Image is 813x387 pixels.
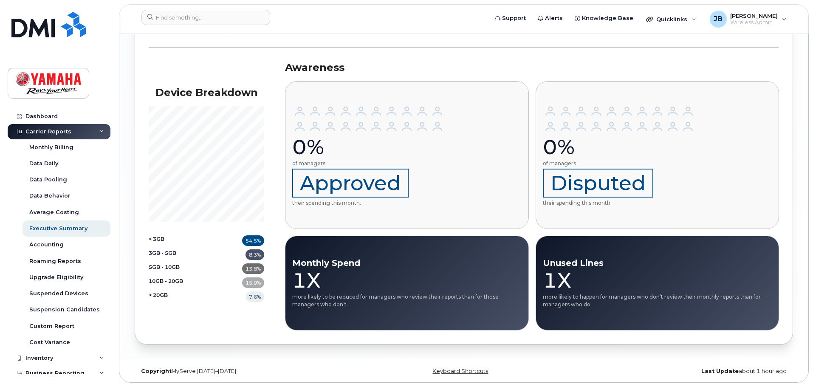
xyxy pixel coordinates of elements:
[246,291,264,302] div: 7.6%
[285,61,779,74] h3: Awareness
[730,19,778,26] span: Wireless Admin
[704,11,793,28] div: Jacob Buard
[292,160,445,167] p: of managers
[714,14,723,24] span: JB
[543,169,696,206] p: their spending this month.
[489,10,532,27] a: Support
[543,293,772,308] p: more likely to happen for managers who don’t review their monthly reports than for managers who do.
[543,169,653,198] span: Disputed
[543,268,772,293] div: 1X
[149,235,164,246] span: < 3GB
[582,14,633,23] span: Knowledge Base
[640,11,702,28] div: Quicklinks
[543,160,696,167] p: of managers
[242,263,264,274] div: 13.8%
[141,10,270,25] input: Find something...
[292,169,445,206] p: their spending this month.
[292,268,522,293] div: 1X
[543,134,696,160] div: 0%
[569,10,639,27] a: Knowledge Base
[149,277,183,288] span: 10GB - 20GB
[135,368,354,375] div: MyServe [DATE]–[DATE]
[701,368,739,374] strong: Last Update
[149,263,180,274] span: 5GB - 10GB
[246,249,264,260] div: 8.3%
[432,368,488,374] a: Keyboard Shortcuts
[573,368,793,375] div: about 1 hour ago
[149,86,264,99] h3: Device Breakdown
[656,16,687,23] span: Quicklinks
[242,235,264,246] div: 54.5%
[292,134,445,160] div: 0%
[502,14,526,23] span: Support
[149,249,176,260] span: 3GB - 5GB
[141,368,172,374] strong: Copyright
[543,258,772,268] h4: Unused Lines
[292,293,522,308] p: more likely to be reduced for managers who review their reports than for those managers who don’t.
[545,14,563,23] span: Alerts
[730,12,778,19] span: [PERSON_NAME]
[149,291,168,302] span: > 20GB
[532,10,569,27] a: Alerts
[292,169,409,198] span: Approved
[292,258,522,268] h4: Monthly Spend
[242,277,264,288] div: 15.9%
